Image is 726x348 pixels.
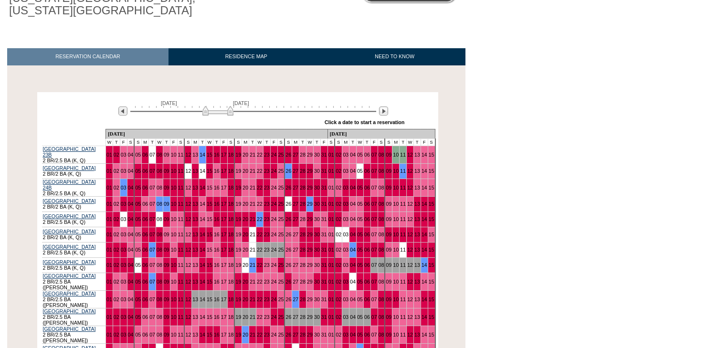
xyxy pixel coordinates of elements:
[164,247,169,253] a: 09
[121,232,126,237] a: 03
[271,201,277,207] a: 24
[121,152,126,158] a: 03
[321,168,327,174] a: 31
[393,232,399,237] a: 10
[135,247,141,253] a: 05
[164,232,169,237] a: 09
[371,152,377,158] a: 07
[414,152,420,158] a: 13
[106,232,112,237] a: 01
[343,216,348,222] a: 03
[328,185,334,190] a: 01
[343,185,348,190] a: 03
[164,201,169,207] a: 09
[421,185,427,190] a: 14
[164,185,169,190] a: 09
[221,185,227,190] a: 17
[328,216,334,222] a: 01
[185,232,191,237] a: 12
[379,185,384,190] a: 08
[407,185,413,190] a: 12
[414,216,420,222] a: 13
[285,185,291,190] a: 26
[235,216,241,222] a: 19
[171,201,177,207] a: 10
[168,48,324,65] a: RESIDENCE MAP
[235,232,241,237] a: 19
[235,185,241,190] a: 19
[171,216,177,222] a: 10
[343,168,348,174] a: 03
[121,168,126,174] a: 03
[214,152,220,158] a: 16
[264,216,270,222] a: 23
[200,201,205,207] a: 14
[149,185,155,190] a: 07
[371,201,377,207] a: 07
[135,168,141,174] a: 05
[135,216,141,222] a: 05
[421,201,427,207] a: 14
[321,185,327,190] a: 31
[371,185,377,190] a: 07
[328,201,334,207] a: 01
[264,152,270,158] a: 23
[300,185,305,190] a: 28
[157,247,162,253] a: 08
[114,152,119,158] a: 02
[142,168,148,174] a: 06
[328,152,334,158] a: 01
[178,232,184,237] a: 11
[364,216,370,222] a: 06
[207,232,212,237] a: 15
[421,232,427,237] a: 14
[242,168,248,174] a: 20
[393,152,399,158] a: 10
[421,152,427,158] a: 14
[207,168,212,174] a: 15
[171,232,177,237] a: 10
[278,185,284,190] a: 25
[207,216,212,222] a: 15
[157,201,162,207] a: 08
[357,232,363,237] a: 05
[324,48,465,65] a: NEED TO KNOW
[43,179,96,190] a: [GEOGRAPHIC_DATA] 24B
[414,232,420,237] a: 13
[178,185,184,190] a: 11
[43,229,96,234] a: [GEOGRAPHIC_DATA]
[200,247,205,253] a: 14
[128,247,134,253] a: 04
[192,247,198,253] a: 13
[228,152,234,158] a: 18
[128,201,134,207] a: 04
[285,232,291,237] a: 26
[379,152,384,158] a: 08
[114,185,119,190] a: 02
[343,201,348,207] a: 03
[149,216,155,222] a: 07
[371,216,377,222] a: 07
[336,201,341,207] a: 02
[157,185,162,190] a: 08
[164,168,169,174] a: 09
[400,232,406,237] a: 11
[343,152,348,158] a: 03
[171,185,177,190] a: 10
[228,201,234,207] a: 18
[379,232,384,237] a: 08
[300,216,305,222] a: 28
[379,216,384,222] a: 08
[357,152,363,158] a: 05
[214,216,220,222] a: 16
[364,201,370,207] a: 06
[250,201,255,207] a: 21
[164,152,169,158] a: 09
[264,247,270,253] a: 23
[350,185,356,190] a: 04
[257,247,263,253] a: 22
[185,216,191,222] a: 12
[271,185,277,190] a: 24
[371,168,377,174] a: 07
[257,168,263,174] a: 22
